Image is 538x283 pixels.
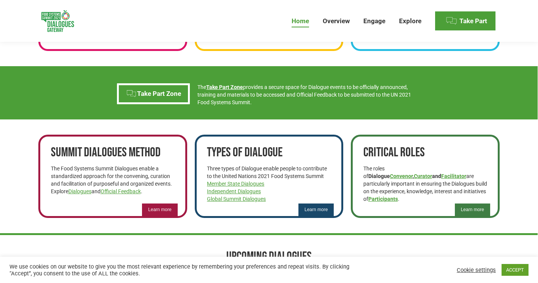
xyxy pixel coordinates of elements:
[368,196,398,202] a: Participants
[368,173,466,179] strong: Dialogue , and
[207,188,261,194] a: Independent Dialogues
[363,17,385,25] span: Engage
[363,144,488,161] h2: CRITICAL ROLES
[101,188,141,194] a: Official Feedback
[206,84,243,90] a: Take Part Zone
[390,173,413,179] a: Convenor
[459,17,487,25] span: Take Part
[455,204,490,216] button: Learn more
[461,207,484,213] span: Learn more
[363,165,488,203] p: The roles of are particularly important in ensuring the Dialogues build on the experience, knowle...
[446,15,457,27] img: Menu icon
[292,17,309,25] span: Home
[156,248,382,265] h2: UPCOMING DIALOGUES
[304,207,328,213] span: Learn more
[399,17,421,25] span: Explore
[441,173,466,179] a: Facilitator
[207,181,264,187] a: Member State Dialogues
[502,264,529,276] a: ACCEPT
[323,17,350,25] span: Overview
[414,173,432,179] a: Curator
[207,144,331,161] h2: TYPES OF DIALOGUE
[298,204,334,216] button: Learn more
[41,10,74,32] img: Food Systems Summit Dialogues
[207,196,266,202] a: Global Summit Dialogues
[148,207,171,213] span: Learn more
[457,267,496,273] a: Cookie settings
[207,165,331,203] p: Three types of Dialogue enable people to contribute to the United Nations 2021 Food Systems Summit
[197,83,421,106] div: The provides a secure space for Dialogue events to be officially announced, training and material...
[68,188,92,194] a: Dialogues
[51,144,175,161] h2: SUMMIT DIALOGUES METHOD
[117,83,190,104] a: cTake Part Zone
[9,263,373,277] div: We use cookies on our website to give you the most relevant experience by remembering your prefer...
[51,165,175,195] p: The Food Systems Summit Dialogues enable a standardized approach for the convening, curation and ...
[142,204,177,216] button: Learn more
